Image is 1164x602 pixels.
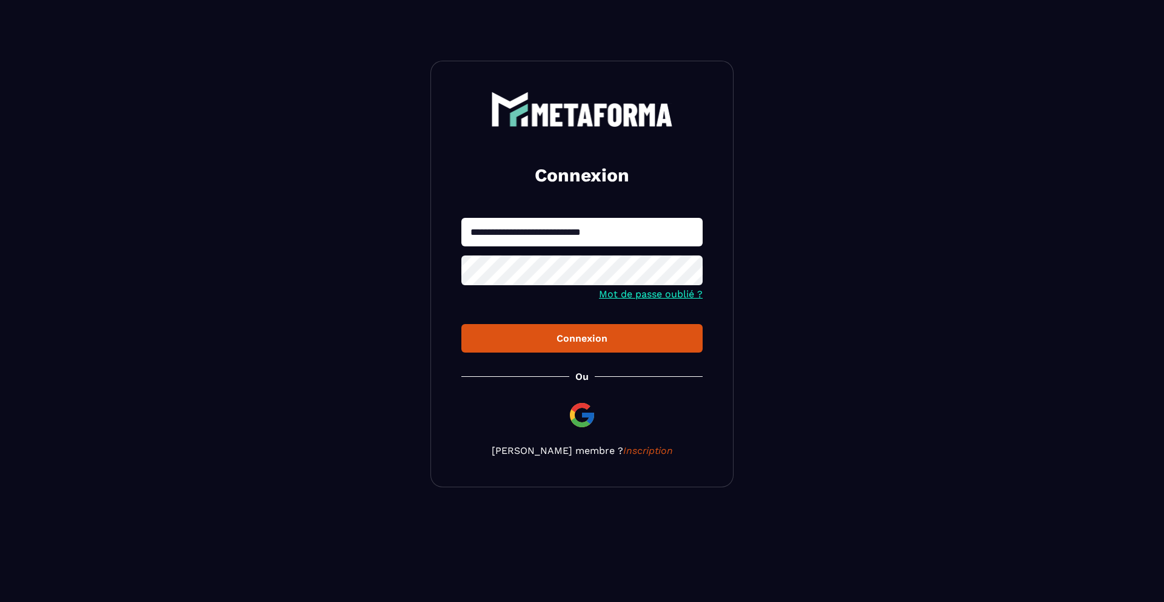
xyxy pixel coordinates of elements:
button: Connexion [461,324,703,353]
p: [PERSON_NAME] membre ? [461,445,703,456]
p: Ou [575,371,589,382]
div: Connexion [471,333,693,344]
a: logo [461,92,703,127]
a: Mot de passe oublié ? [599,288,703,300]
img: google [567,401,597,430]
h2: Connexion [476,163,688,188]
a: Inscription [623,445,673,456]
img: logo [491,92,673,127]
